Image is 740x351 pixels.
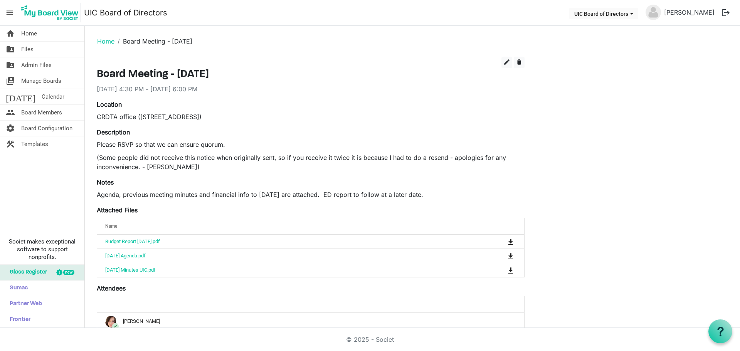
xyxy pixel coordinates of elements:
[97,284,126,293] label: Attendees
[21,136,48,152] span: Templates
[63,270,74,275] div: new
[97,140,525,149] p: Please RSVP so that we can ensure quorum.
[501,57,512,68] button: edit
[6,26,15,41] span: home
[105,316,117,327] img: aZda651_YrtB0d3iDw2VWU6hlcmlxgORkYhRWXcu6diS1fUuzblDemDitxXHgJcDUASUXKKMmrJj1lYLVKcG1g_thumb.png
[97,128,130,137] label: Description
[514,57,525,68] button: delete
[97,112,525,121] div: CRDTA office ([STREET_ADDRESS])
[661,5,718,20] a: [PERSON_NAME]
[97,263,476,277] td: June 18 2025 Minutes UIC.pdf is template cell column header Name
[6,105,15,120] span: people
[476,263,524,277] td: is Command column column header
[21,121,72,136] span: Board Configuration
[42,89,64,104] span: Calendar
[476,249,524,263] td: is Command column column header
[21,105,62,120] span: Board Members
[505,236,516,247] button: Download
[21,26,37,41] span: Home
[569,8,638,19] button: UIC Board of Directors dropdownbutton
[97,249,476,263] td: Sept 24 2025 Agenda.pdf is template cell column header Name
[476,235,524,249] td: is Command column column header
[21,57,52,73] span: Admin Files
[505,250,516,261] button: Download
[6,73,15,89] span: switch_account
[6,296,42,312] span: Partner Web
[97,153,525,171] p: (Some people did not receive this notice when originally sent, so if you receive it twice it is b...
[6,280,28,296] span: Sumac
[19,3,81,22] img: My Board View Logo
[505,265,516,275] button: Download
[105,267,156,273] a: [DATE] Minutes UIC.pdf
[718,5,734,21] button: logout
[516,59,523,65] span: delete
[6,312,30,327] span: Frontier
[97,37,114,45] a: Home
[97,178,114,187] label: Notes
[114,37,192,46] li: Board Meeting - [DATE]
[6,57,15,73] span: folder_shared
[97,313,524,331] td: checkAmy Wright is template cell column header
[97,235,476,249] td: Budget Report August 2025.pdf is template cell column header Name
[21,42,34,57] span: Files
[105,253,146,259] a: [DATE] Agenda.pdf
[21,73,61,89] span: Manage Boards
[97,190,525,199] p: Agenda, previous meeting minutes and financial info to [DATE] are attached. ED report to follow a...
[3,238,81,261] span: Societ makes exceptional software to support nonprofits.
[6,265,47,280] span: Glass Register
[97,84,525,94] div: [DATE] 4:30 PM - [DATE] 6:00 PM
[105,223,117,229] span: Name
[19,3,84,22] a: My Board View Logo
[112,323,119,329] span: check
[97,68,525,81] h3: Board Meeting - [DATE]
[97,100,122,109] label: Location
[105,316,516,327] div: [PERSON_NAME]
[6,136,15,152] span: construction
[6,42,15,57] span: folder_shared
[6,121,15,136] span: settings
[6,89,35,104] span: [DATE]
[646,5,661,20] img: no-profile-picture.svg
[503,59,510,65] span: edit
[105,238,160,244] a: Budget Report [DATE].pdf
[97,205,138,215] label: Attached Files
[84,5,167,20] a: UIC Board of Directors
[2,5,17,20] span: menu
[346,336,394,343] a: © 2025 - Societ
